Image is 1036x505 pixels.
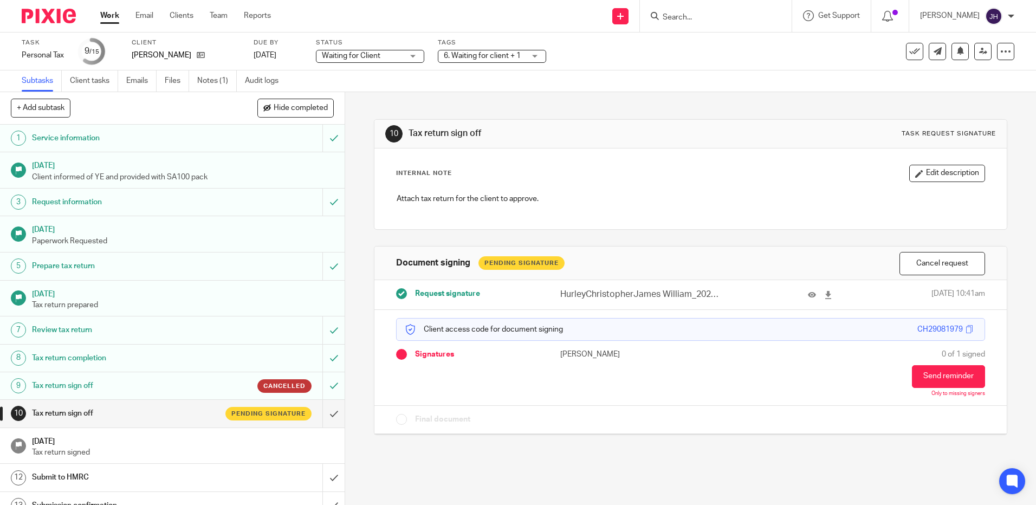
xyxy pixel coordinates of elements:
a: Subtasks [22,70,62,92]
h1: [DATE] [32,222,334,235]
div: 12 [11,470,26,485]
div: Personal Tax [22,50,65,61]
p: Only to missing signers [931,391,985,397]
div: 9 [85,45,99,57]
button: Edit description [909,165,985,182]
h1: Review tax return [32,322,218,338]
div: 8 [11,351,26,366]
small: /15 [89,49,99,55]
span: Cancelled [263,381,306,391]
span: [DATE] 10:41am [931,288,985,301]
div: Task request signature [902,130,996,138]
h1: Request information [32,194,218,210]
label: Task [22,38,65,47]
h1: Prepare tax return [32,258,218,274]
label: Status [316,38,424,47]
p: Client access code for document signing [405,324,563,335]
div: 10 [385,125,403,143]
span: [DATE] [254,51,276,59]
a: Clients [170,10,193,21]
img: Pixie [22,9,76,23]
h1: [DATE] [32,286,334,300]
button: Cancel request [899,252,985,275]
div: CH29081979 [917,324,963,335]
p: Tax return prepared [32,300,334,310]
span: Signatures [415,349,454,360]
h1: [DATE] [32,433,334,447]
div: 1 [11,131,26,146]
span: Pending signature [231,409,306,418]
label: Tags [438,38,546,47]
a: Audit logs [245,70,287,92]
a: Team [210,10,228,21]
p: HurleyChristopherJames William_2024-25 Personal Tax Return Updated.pdf [560,288,723,301]
label: Client [132,38,240,47]
a: Files [165,70,189,92]
a: Emails [126,70,157,92]
a: Client tasks [70,70,118,92]
p: [PERSON_NAME] [920,10,980,21]
label: Due by [254,38,302,47]
a: Work [100,10,119,21]
button: Send reminder [912,365,985,388]
p: Client informed of YE and provided with SA100 pack [32,172,334,183]
div: 9 [11,378,26,393]
div: 10 [11,406,26,421]
a: Notes (1) [197,70,237,92]
h1: Tax return completion [32,350,218,366]
button: Hide completed [257,99,334,117]
p: [PERSON_NAME] [560,349,690,360]
p: Attach tax return for the client to approve. [397,193,984,204]
span: Get Support [818,12,860,20]
h1: Tax return sign off [409,128,714,139]
span: Request signature [415,288,480,299]
a: Reports [244,10,271,21]
span: 0 of 1 signed [942,349,985,360]
span: Waiting for Client [322,52,380,60]
p: Tax return signed [32,447,334,458]
div: Pending Signature [478,256,565,270]
input: Search [662,13,759,23]
span: 6. Waiting for client + 1 [444,52,521,60]
h1: Document signing [396,257,470,269]
button: + Add subtask [11,99,70,117]
h1: Tax return sign off [32,405,218,422]
p: Internal Note [396,169,452,178]
div: 5 [11,258,26,274]
p: Paperwork Requested [32,236,334,247]
a: Email [135,10,153,21]
h1: Submit to HMRC [32,469,218,485]
img: svg%3E [985,8,1002,25]
p: [PERSON_NAME] [132,50,191,61]
h1: Service information [32,130,218,146]
h1: [DATE] [32,158,334,171]
span: Final document [415,414,470,425]
h1: Tax return sign off [32,378,218,394]
div: 7 [11,322,26,338]
div: 3 [11,195,26,210]
span: Hide completed [274,104,328,113]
